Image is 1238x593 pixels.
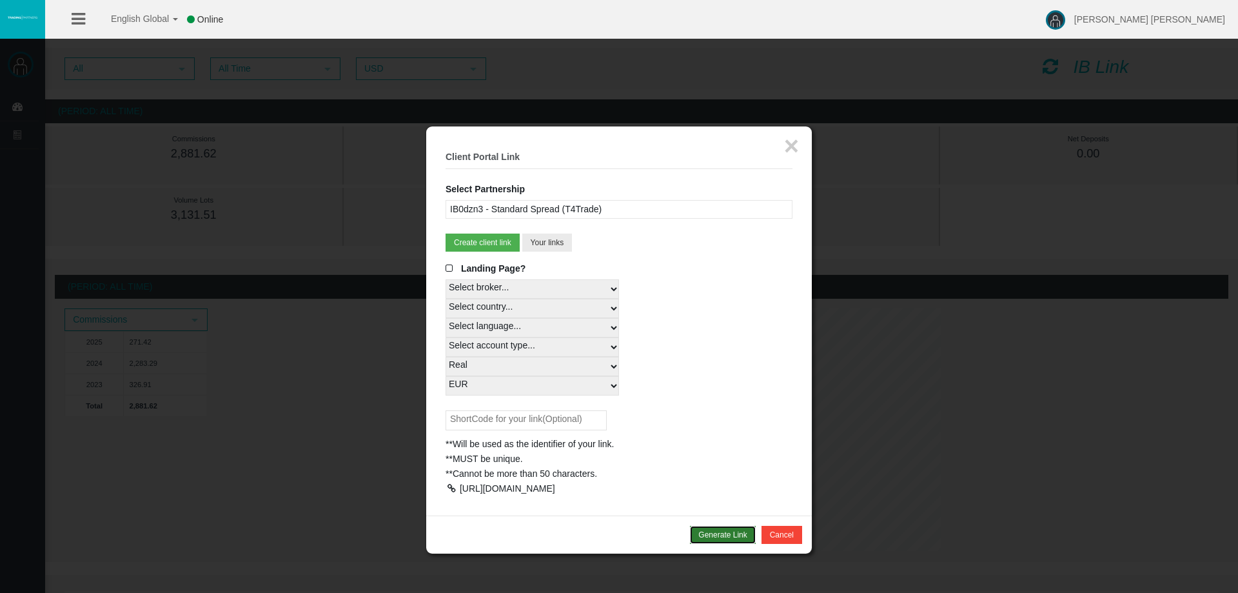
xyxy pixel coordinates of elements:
[446,200,792,219] div: IB0dzn3 - Standard Spread (T4Trade)
[784,133,799,159] button: ×
[690,526,755,544] button: Generate Link
[94,14,169,24] span: English Global
[461,263,526,274] span: Landing Page?
[460,483,555,494] div: [URL][DOMAIN_NAME]
[446,484,457,493] div: Copy Direct Link
[761,526,802,544] button: Cancel
[446,234,520,252] button: Create client link
[446,152,520,162] b: Client Portal Link
[446,452,792,467] div: **MUST be unique.
[446,410,607,430] input: ShortCode for your link(Optional)
[197,14,223,25] span: Online
[6,15,39,20] img: logo.svg
[1074,14,1225,25] span: [PERSON_NAME] [PERSON_NAME]
[446,467,792,481] div: **Cannot be more than 50 characters.
[446,437,792,452] div: **Will be used as the identifier of your link.
[522,234,573,252] button: Your links
[1046,10,1065,30] img: user-image
[446,182,525,197] label: Select Partnership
